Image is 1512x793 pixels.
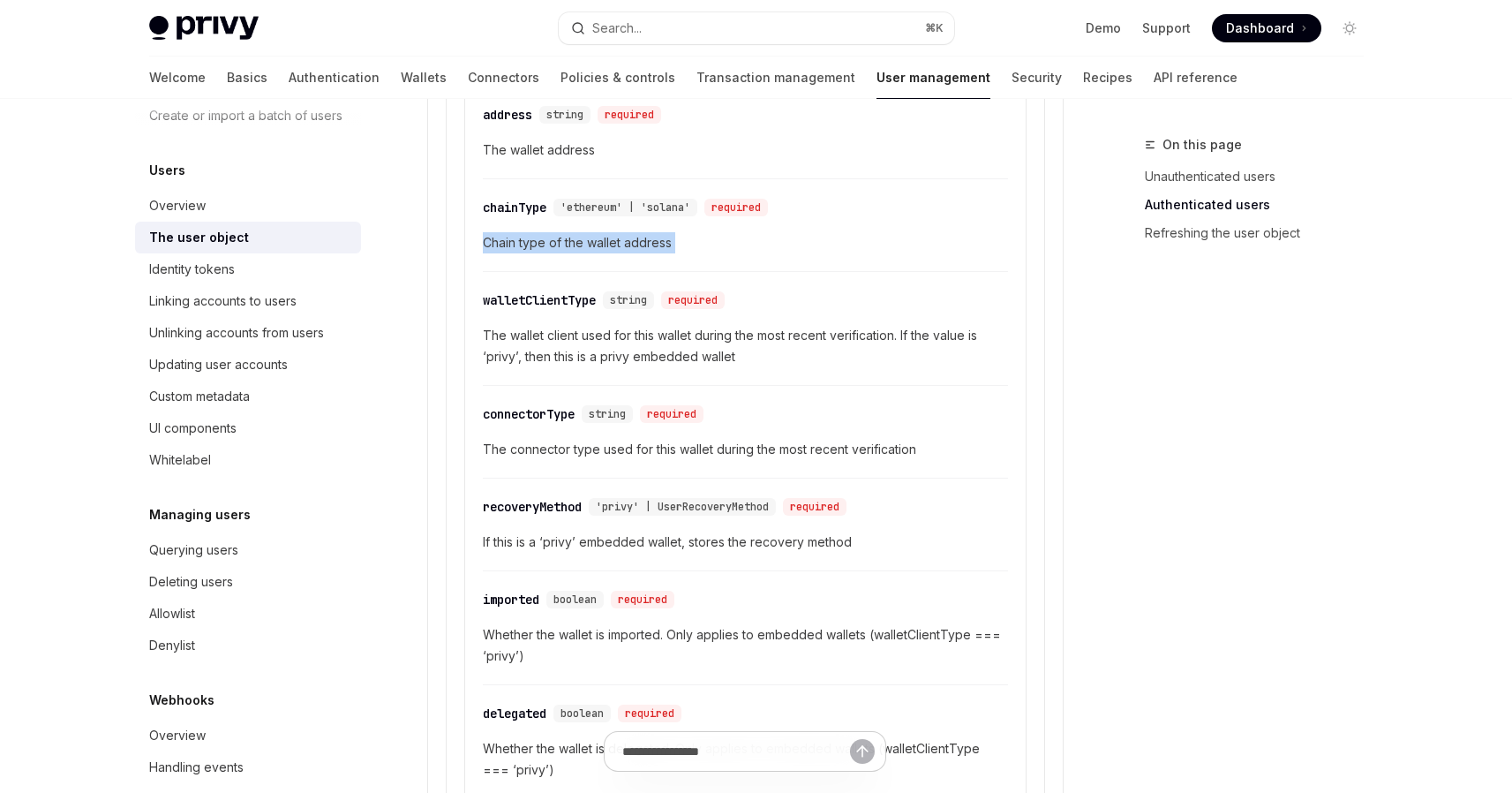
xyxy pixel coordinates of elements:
span: string [546,108,583,122]
a: Handling events [135,751,361,783]
span: If this is a ‘privy’ embedded wallet, stores the recovery method [483,532,1008,553]
div: Denylist [149,635,195,656]
span: 'privy' | UserRecoveryMethod [596,500,769,514]
div: required [661,291,725,309]
input: Ask a question... [622,732,850,771]
div: required [640,405,703,423]
a: Refreshing the user object [1145,219,1378,247]
a: Authenticated users [1145,191,1378,219]
div: The user object [149,227,249,248]
div: delegated [483,705,546,722]
a: Security [1012,57,1062,99]
div: walletClientType [483,291,596,309]
span: The connector type used for this wallet during the most recent verification [483,439,1008,460]
div: Deleting users [149,571,233,593]
div: Custom metadata [149,386,250,407]
a: The user object [135,222,361,253]
span: string [610,293,647,307]
a: Transaction management [696,57,855,99]
a: Querying users [135,534,361,566]
span: 'ethereum' | 'solana' [560,200,690,215]
div: Querying users [149,540,238,561]
button: Search...⌘K [559,12,954,44]
a: API reference [1154,57,1237,99]
button: Toggle dark mode [1335,14,1364,42]
div: Handling events [149,757,244,778]
a: Support [1142,19,1191,37]
a: Unauthenticated users [1145,162,1378,191]
a: Denylist [135,630,361,661]
div: Overview [149,195,206,216]
span: string [589,407,626,421]
div: required [618,705,681,722]
div: address [483,106,532,124]
div: required [783,498,846,516]
a: User management [876,57,990,99]
div: required [598,106,661,124]
a: Linking accounts to users [135,285,361,317]
h5: Webhooks [149,690,214,711]
h5: Managing users [149,504,251,525]
h5: Users [149,160,185,181]
div: chainType [483,199,546,216]
a: Authentication [289,57,380,99]
a: Deleting users [135,566,361,598]
div: UI components [149,418,237,439]
a: Policies & controls [560,57,675,99]
a: Dashboard [1212,14,1321,42]
div: recoveryMethod [483,498,582,516]
a: Overview [135,190,361,222]
span: boolean [560,706,604,721]
button: Send message [850,739,875,764]
span: boolean [553,593,597,607]
span: Whether the wallet is imported. Only applies to embedded wallets (walletClientType === ‘privy’) [483,624,1008,667]
div: Overview [149,725,206,746]
a: Basics [227,57,267,99]
a: Allowlist [135,598,361,630]
div: Identity tokens [149,259,235,280]
img: light logo [149,16,259,41]
a: Whitelabel [135,444,361,476]
a: Updating user accounts [135,349,361,381]
a: Connectors [468,57,539,99]
a: Demo [1086,19,1121,37]
a: Unlinking accounts from users [135,317,361,349]
div: Whitelabel [149,449,211,471]
div: Updating user accounts [149,354,288,375]
div: Linking accounts to users [149,291,297,312]
div: required [704,199,768,216]
span: The wallet client used for this wallet during the most recent verification. If the value is ‘priv... [483,325,1008,367]
a: UI components [135,412,361,444]
div: Search... [592,18,642,39]
a: Wallets [401,57,447,99]
span: ⌘ K [925,21,944,35]
span: On this page [1162,134,1242,155]
a: Identity tokens [135,253,361,285]
span: The wallet address [483,140,1008,161]
a: Custom metadata [135,381,361,412]
div: connectorType [483,405,575,423]
a: Welcome [149,57,206,99]
div: imported [483,591,539,608]
div: Allowlist [149,603,195,624]
a: Overview [135,720,361,751]
span: Dashboard [1226,19,1294,37]
div: required [611,591,674,608]
a: Recipes [1083,57,1132,99]
div: Unlinking accounts from users [149,322,324,344]
span: Chain type of the wallet address [483,232,1008,253]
